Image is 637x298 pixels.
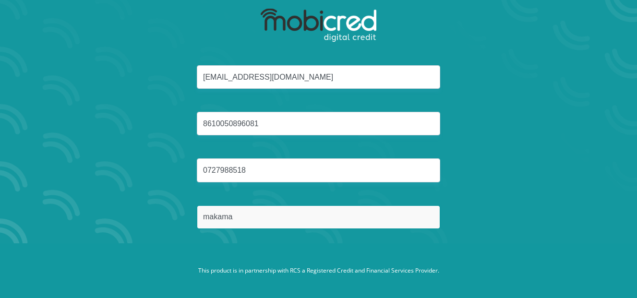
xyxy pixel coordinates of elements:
input: Email [197,65,440,89]
input: Surname [197,205,440,229]
p: This product is in partnership with RCS a Registered Credit and Financial Services Provider. [52,266,585,275]
input: ID Number [197,112,440,135]
img: mobicred logo [261,9,376,42]
input: Cellphone Number [197,158,440,182]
